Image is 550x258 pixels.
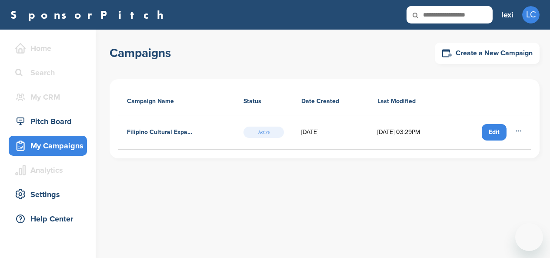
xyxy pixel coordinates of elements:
a: Analytics [9,160,87,180]
div: Analytics [13,162,87,178]
div: Pitch Board [13,114,87,129]
a: Create a New Campaign [435,43,540,64]
h3: lexi [501,9,513,21]
h4: Filipino Cultural Expansion! [127,127,194,137]
a: My Campaigns [9,136,87,156]
div: Home [13,40,87,56]
th: Date Created [293,88,369,115]
a: Settings [9,184,87,204]
div: Settings [13,187,87,202]
th: Campaign Name [118,88,235,115]
div: Search [13,65,87,80]
a: Pitch Board [9,111,87,131]
span: Active [243,127,284,138]
span: LC [522,6,540,23]
div: Help Center [13,211,87,227]
th: Last Modified [369,88,451,115]
th: Status [235,88,293,115]
div: My Campaigns [13,138,87,154]
div: My CRM [13,89,87,105]
td: [DATE] [293,115,369,150]
h1: Campaigns [110,45,171,61]
a: My CRM [9,87,87,107]
a: Search [9,63,87,83]
a: SponsorPitch [10,9,169,20]
a: lexi [501,5,513,24]
a: Edit [482,124,507,141]
td: [DATE] 03:29PM [369,115,451,150]
iframe: Button to launch messaging window [515,223,543,251]
a: Help Center [9,209,87,229]
a: Home [9,38,87,58]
